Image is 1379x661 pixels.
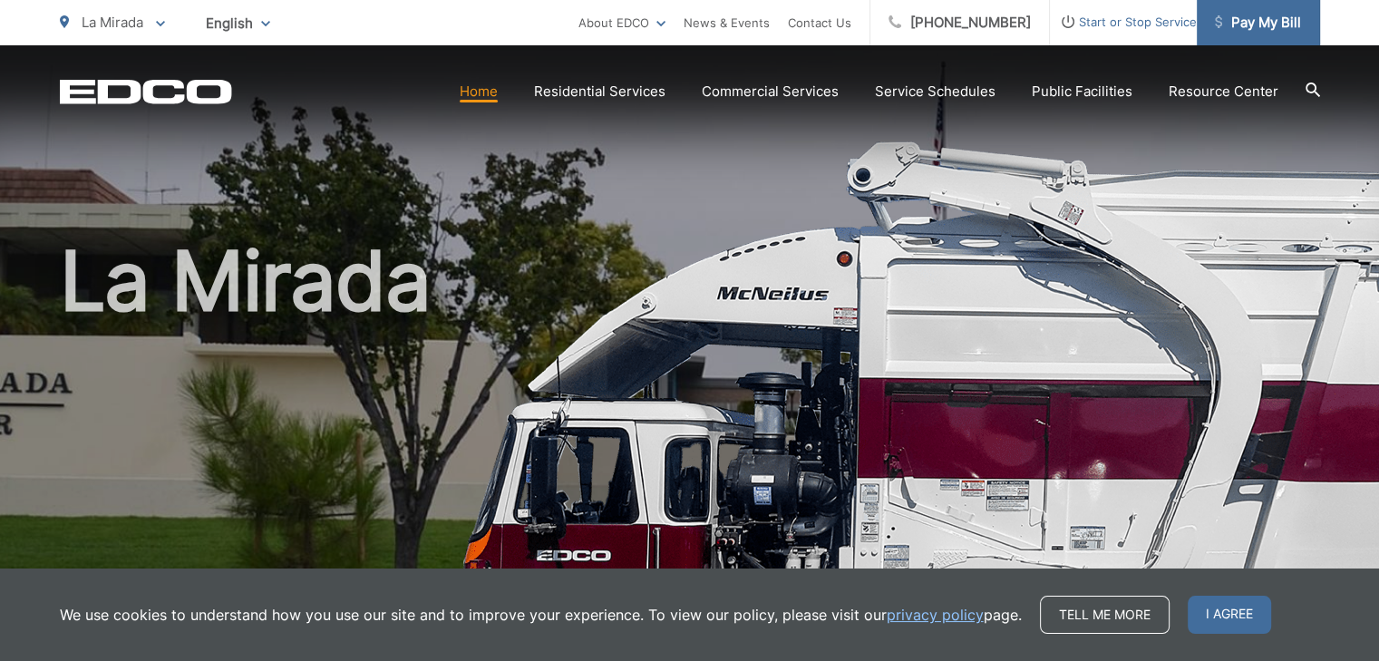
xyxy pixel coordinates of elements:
[578,12,665,34] a: About EDCO
[1215,12,1301,34] span: Pay My Bill
[887,604,984,626] a: privacy policy
[60,604,1022,626] p: We use cookies to understand how you use our site and to improve your experience. To view our pol...
[192,7,284,39] span: English
[1040,596,1170,634] a: Tell me more
[460,81,498,102] a: Home
[875,81,995,102] a: Service Schedules
[534,81,665,102] a: Residential Services
[82,14,143,31] span: La Mirada
[60,79,232,104] a: EDCD logo. Return to the homepage.
[1032,81,1132,102] a: Public Facilities
[702,81,839,102] a: Commercial Services
[1169,81,1278,102] a: Resource Center
[684,12,770,34] a: News & Events
[1188,596,1271,634] span: I agree
[788,12,851,34] a: Contact Us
